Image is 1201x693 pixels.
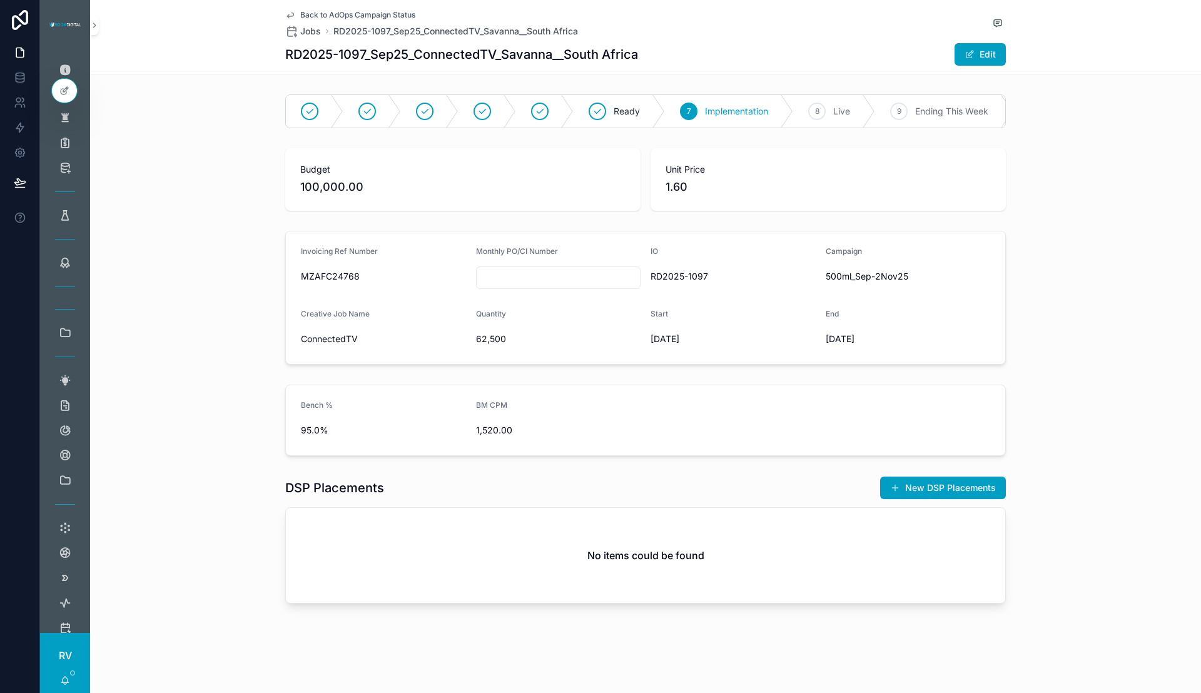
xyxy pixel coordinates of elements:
span: Monthly PO/CI Number [476,246,558,256]
span: Unit Price [666,163,991,176]
span: BM CPM [476,400,507,410]
button: Edit [955,43,1006,66]
span: Live [833,105,850,118]
span: End [826,309,839,318]
span: 7 [687,106,691,116]
span: RV [59,648,72,663]
span: Implementation [705,105,768,118]
span: Campaign [826,246,862,256]
span: 100,000.00 [300,178,626,196]
a: Back to AdOps Campaign Status [285,10,415,20]
span: [DATE] [826,333,991,345]
span: Quantity [476,309,506,318]
span: Ready [614,105,640,118]
span: Creative Job Name [301,309,370,318]
img: App logo [48,20,83,30]
span: 1.60 [666,178,991,196]
span: Start [651,309,668,318]
h1: RD2025-1097_Sep25_ConnectedTV_Savanna__South Africa [285,46,638,63]
span: Bench % [301,400,333,410]
span: Invoicing Ref Number [301,246,378,256]
span: 62,500 [476,333,641,345]
div: scrollable content [40,50,90,633]
span: ConnectedTV [301,333,466,345]
span: 1,520.00 [476,424,641,437]
a: Jobs [285,25,321,38]
span: Ending This Week [915,105,988,118]
span: 500ml_Sep-2Nov25 [826,270,991,283]
span: Budget [300,163,626,176]
h2: No items could be found [587,548,704,563]
a: RD2025-1097_Sep25_ConnectedTV_Savanna__South Africa [333,25,578,38]
span: Jobs [300,25,321,38]
span: MZAFC24768 [301,270,466,283]
span: 9 [897,106,901,116]
span: IO [651,246,658,256]
button: New DSP Placements [880,477,1006,499]
span: Back to AdOps Campaign Status [300,10,415,20]
span: RD2025-1097 [651,270,816,283]
span: 8 [815,106,819,116]
span: [DATE] [651,333,816,345]
h1: DSP Placements [285,479,384,497]
span: 95.0% [301,424,466,437]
